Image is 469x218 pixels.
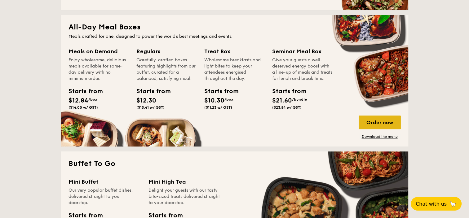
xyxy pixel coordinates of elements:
span: /box [88,97,97,102]
div: Meals on Demand [69,47,129,56]
span: $10.30 [204,97,224,104]
div: Mini Buffet [69,177,141,186]
div: Starts from [204,87,232,96]
a: Download the menu [359,134,401,139]
h2: Buffet To Go [69,159,401,169]
span: $12.84 [69,97,88,104]
span: $21.60 [272,97,292,104]
div: Delight your guests with our tasty bite-sized treats delivered straight to your doorstep. [148,187,221,206]
button: Chat with us🦙 [411,197,462,211]
span: ($23.54 w/ GST) [272,105,302,110]
div: Meals crafted for one, designed to power the world's best meetings and events. [69,33,401,40]
div: Seminar Meal Box [272,47,333,56]
div: Carefully-crafted boxes featuring highlights from our buffet, curated for a balanced, satisfying ... [136,57,197,82]
h2: All-Day Meal Boxes [69,22,401,32]
span: ($13.41 w/ GST) [136,105,165,110]
div: Mini High Tea [148,177,221,186]
span: /bundle [292,97,307,102]
div: Starts from [272,87,300,96]
span: Chat with us [416,201,447,207]
span: /box [224,97,233,102]
div: Starts from [136,87,164,96]
div: Regulars [136,47,197,56]
span: ($14.00 w/ GST) [69,105,98,110]
span: ($11.23 w/ GST) [204,105,232,110]
div: Treat Box [204,47,265,56]
div: Our very popular buffet dishes, delivered straight to your doorstep. [69,187,141,206]
div: Starts from [69,87,96,96]
div: Order now [359,116,401,129]
span: 🦙 [449,200,457,207]
div: Give your guests a well-deserved energy boost with a line-up of meals and treats for lunch and br... [272,57,333,82]
span: $12.30 [136,97,156,104]
div: Wholesome breakfasts and light bites to keep your attendees energised throughout the day. [204,57,265,82]
div: Enjoy wholesome, delicious meals available for same-day delivery with no minimum order. [69,57,129,82]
